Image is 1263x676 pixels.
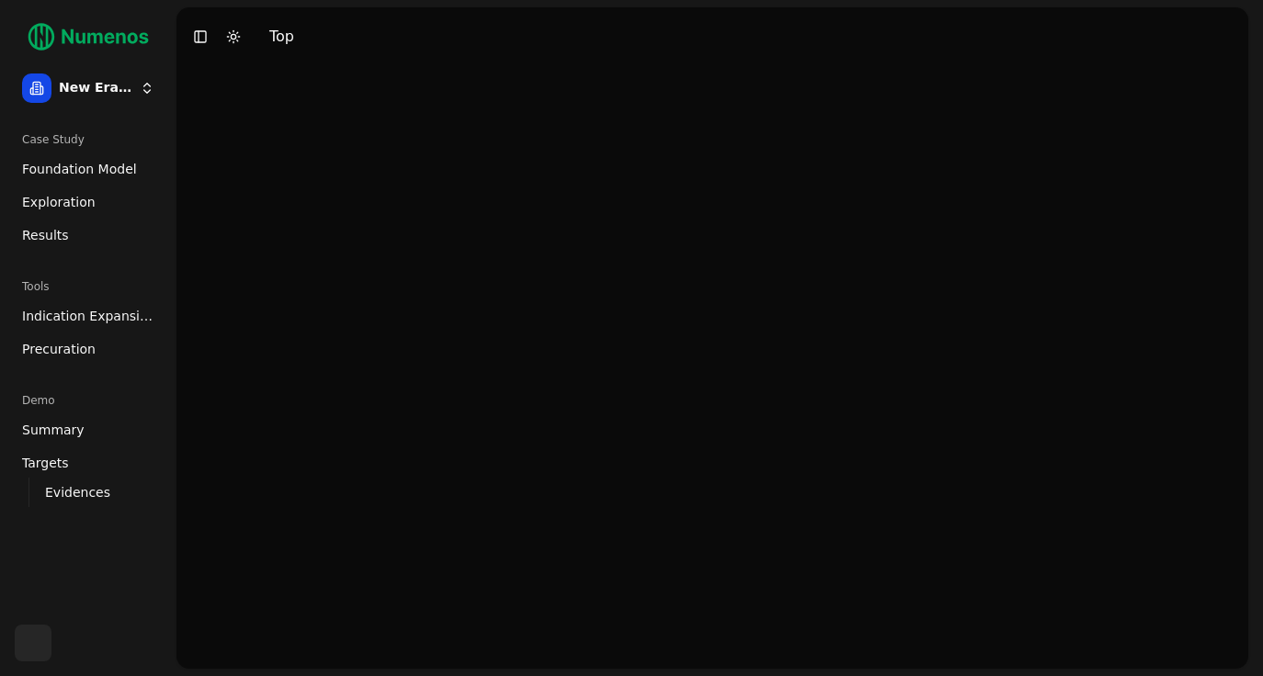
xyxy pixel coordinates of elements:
[221,24,246,50] button: Toggle Dark Mode
[15,386,162,415] div: Demo
[188,24,213,50] button: Toggle Sidebar
[15,448,162,478] a: Targets
[38,479,140,505] a: Evidences
[22,226,69,244] span: Results
[15,125,162,154] div: Case Study
[15,272,162,301] div: Tools
[15,66,162,110] button: New Era Therapeutics
[22,454,69,472] span: Targets
[45,483,110,501] span: Evidences
[15,154,162,184] a: Foundation Model
[15,301,162,331] a: Indication Expansion
[15,415,162,445] a: Summary
[15,220,162,250] a: Results
[22,307,154,325] span: Indication Expansion
[15,187,162,217] a: Exploration
[15,15,162,59] img: Numenos
[269,26,294,48] div: Top
[22,160,137,178] span: Foundation Model
[22,340,96,358] span: Precuration
[22,421,85,439] span: Summary
[22,193,96,211] span: Exploration
[15,334,162,364] a: Precuration
[59,80,132,96] span: New Era Therapeutics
